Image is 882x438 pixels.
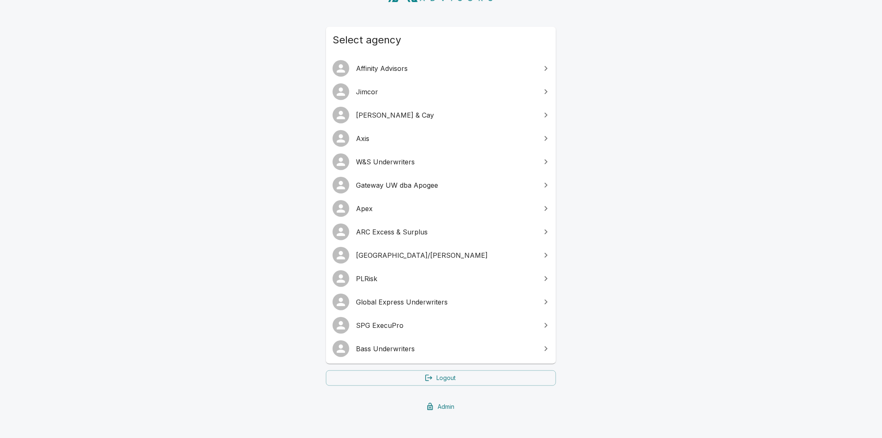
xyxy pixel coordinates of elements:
a: [PERSON_NAME] & Cay [326,103,556,127]
span: [PERSON_NAME] & Cay [356,110,536,120]
a: Bass Underwriters [326,337,556,360]
span: Bass Underwriters [356,344,536,354]
a: [GEOGRAPHIC_DATA]/[PERSON_NAME] [326,244,556,267]
a: SPG ExecuPro [326,314,556,337]
span: W&S Underwriters [356,157,536,167]
span: Select agency [333,33,549,47]
span: Affinity Advisors [356,63,536,73]
span: Axis [356,133,536,143]
a: Global Express Underwriters [326,290,556,314]
span: Global Express Underwriters [356,297,536,307]
a: Admin [326,399,556,415]
a: Affinity Advisors [326,57,556,80]
span: SPG ExecuPro [356,320,536,330]
span: [GEOGRAPHIC_DATA]/[PERSON_NAME] [356,250,536,260]
a: ARC Excess & Surplus [326,220,556,244]
span: ARC Excess & Surplus [356,227,536,237]
span: Jimcor [356,87,536,97]
a: W&S Underwriters [326,150,556,174]
span: Apex [356,204,536,214]
span: Gateway UW dba Apogee [356,180,536,190]
a: Logout [326,370,556,386]
a: Gateway UW dba Apogee [326,174,556,197]
span: PLRisk [356,274,536,284]
a: Jimcor [326,80,556,103]
a: Axis [326,127,556,150]
a: Apex [326,197,556,220]
a: PLRisk [326,267,556,290]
